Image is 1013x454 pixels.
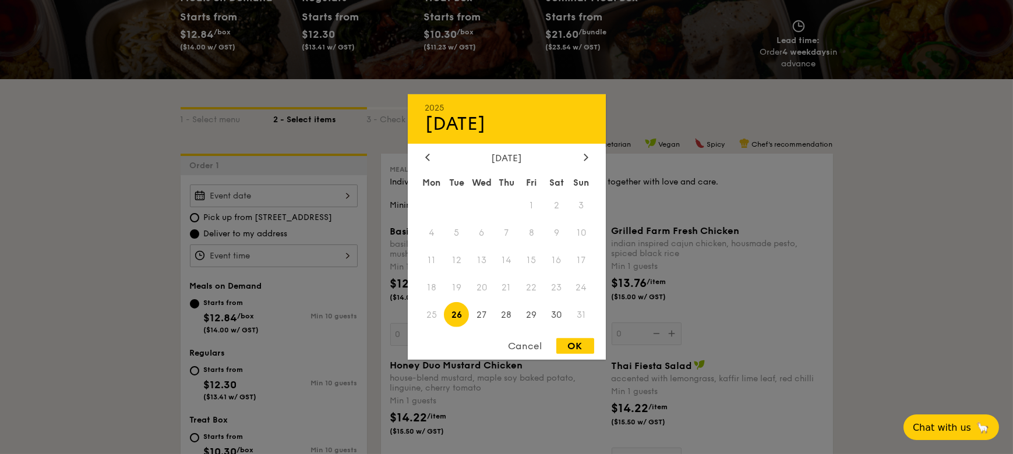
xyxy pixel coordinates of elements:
span: 17 [569,248,594,273]
span: 27 [469,302,494,327]
span: 6 [469,221,494,246]
span: 13 [469,248,494,273]
span: 7 [494,221,519,246]
span: 4 [419,221,444,246]
span: 19 [444,275,469,300]
span: 26 [444,302,469,327]
span: 5 [444,221,469,246]
div: Tue [444,172,469,193]
div: OK [556,338,594,354]
span: 28 [494,302,519,327]
div: Sun [569,172,594,193]
span: 1 [519,193,544,218]
span: 14 [494,248,519,273]
span: 12 [444,248,469,273]
span: 21 [494,275,519,300]
button: Chat with us🦙 [903,414,999,440]
div: 2025 [425,103,588,113]
span: 16 [544,248,569,273]
div: Wed [469,172,494,193]
span: 30 [544,302,569,327]
span: 20 [469,275,494,300]
span: 2 [544,193,569,218]
span: 3 [569,193,594,218]
div: Cancel [497,338,554,354]
span: Chat with us [913,422,971,433]
div: Fri [519,172,544,193]
span: 9 [544,221,569,246]
span: 15 [519,248,544,273]
span: 11 [419,248,444,273]
span: 23 [544,275,569,300]
div: Thu [494,172,519,193]
span: 🦙 [976,421,990,434]
span: 25 [419,302,444,327]
span: 18 [419,275,444,300]
span: 8 [519,221,544,246]
span: 29 [519,302,544,327]
span: 10 [569,221,594,246]
span: 22 [519,275,544,300]
div: [DATE] [425,113,588,135]
div: Sat [544,172,569,193]
div: [DATE] [425,152,588,164]
span: 31 [569,302,594,327]
span: 24 [569,275,594,300]
div: Mon [419,172,444,193]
